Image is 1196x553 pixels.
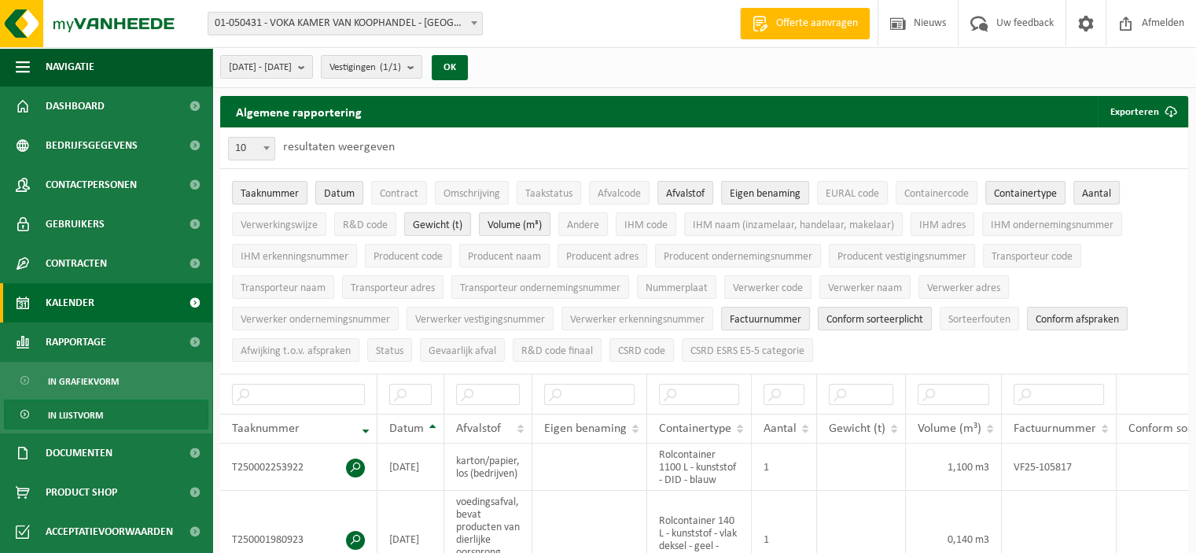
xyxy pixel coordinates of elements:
button: AantalAantal: Activate to sort [1073,181,1120,205]
td: karton/papier, los (bedrijven) [444,444,532,491]
button: Verwerker vestigingsnummerVerwerker vestigingsnummer: Activate to sort [407,307,554,330]
span: Contract [380,188,418,200]
count: (1/1) [380,62,401,72]
span: Volume (m³) [918,422,981,435]
button: [DATE] - [DATE] [220,55,313,79]
span: R&D code [343,219,388,231]
button: Vestigingen(1/1) [321,55,422,79]
span: Gebruikers [46,205,105,244]
span: Gewicht (t) [413,219,462,231]
span: EURAL code [826,188,879,200]
button: Verwerker naamVerwerker naam: Activate to sort [819,275,911,299]
span: 01-050431 - VOKA KAMER VAN KOOPHANDEL - KORTRIJK [208,12,483,35]
td: [DATE] [377,444,444,491]
button: ContainercodeContainercode: Activate to sort [896,181,977,205]
button: Conform afspraken : Activate to sort [1027,307,1128,330]
button: Verwerker ondernemingsnummerVerwerker ondernemingsnummer: Activate to sort [232,307,399,330]
span: IHM adres [919,219,966,231]
span: Transporteur adres [351,282,435,294]
span: Aantal [1082,188,1111,200]
span: IHM ondernemingsnummer [991,219,1113,231]
button: Producent adresProducent adres: Activate to sort [558,244,647,267]
span: Rapportage [46,323,106,362]
span: Factuurnummer [730,314,801,326]
span: Datum [389,422,424,435]
button: SorteerfoutenSorteerfouten: Activate to sort [940,307,1019,330]
span: CSRD ESRS E5-5 categorie [690,345,804,357]
button: AfvalstofAfvalstof: Activate to sort [657,181,713,205]
button: CSRD codeCSRD code: Activate to sort [609,338,674,362]
span: Factuurnummer [1014,422,1096,435]
span: Eigen benaming [544,422,627,435]
button: TaaknummerTaaknummer: Activate to remove sorting [232,181,307,205]
span: Afvalstof [666,188,705,200]
span: In lijstvorm [48,400,103,430]
button: FactuurnummerFactuurnummer: Activate to sort [721,307,810,330]
span: R&D code finaal [521,345,593,357]
td: Rolcontainer 1100 L - kunststof - DID - blauw [647,444,752,491]
button: OmschrijvingOmschrijving: Activate to sort [435,181,509,205]
span: Dashboard [46,87,105,126]
label: resultaten weergeven [283,141,395,153]
span: Kalender [46,283,94,323]
span: Containertype [994,188,1057,200]
button: Eigen benamingEigen benaming: Activate to sort [721,181,809,205]
button: IHM erkenningsnummerIHM erkenningsnummer: Activate to sort [232,244,357,267]
button: DatumDatum: Activate to sort [315,181,363,205]
button: Transporteur adresTransporteur adres: Activate to sort [342,275,443,299]
span: Transporteur code [992,251,1073,263]
span: Producent ondernemingsnummer [664,251,812,263]
span: Containercode [904,188,969,200]
button: IHM codeIHM code: Activate to sort [616,212,676,236]
span: Omschrijving [443,188,500,200]
button: IHM naam (inzamelaar, handelaar, makelaar)IHM naam (inzamelaar, handelaar, makelaar): Activate to... [684,212,903,236]
span: Andere [567,219,599,231]
span: Afvalcode [598,188,641,200]
button: Transporteur ondernemingsnummerTransporteur ondernemingsnummer : Activate to sort [451,275,629,299]
span: 10 [229,138,274,160]
button: ContractContract: Activate to sort [371,181,427,205]
span: Bedrijfsgegevens [46,126,138,165]
span: Gewicht (t) [829,422,885,435]
span: Documenten [46,433,112,473]
span: Verwerker code [733,282,803,294]
button: Transporteur naamTransporteur naam: Activate to sort [232,275,334,299]
td: 1 [752,444,817,491]
span: Taaknummer [241,188,299,200]
button: Verwerker erkenningsnummerVerwerker erkenningsnummer: Activate to sort [561,307,713,330]
span: Verwerkingswijze [241,219,318,231]
span: 01-050431 - VOKA KAMER VAN KOOPHANDEL - KORTRIJK [208,13,482,35]
span: Nummerplaat [646,282,708,294]
span: Status [376,345,403,357]
td: T250002253922 [220,444,377,491]
span: CSRD code [618,345,665,357]
button: R&D codeR&amp;D code: Activate to sort [334,212,396,236]
span: Vestigingen [329,56,401,79]
span: Transporteur ondernemingsnummer [460,282,620,294]
span: Afvalstof [456,422,501,435]
button: CSRD ESRS E5-5 categorieCSRD ESRS E5-5 categorie: Activate to sort [682,338,813,362]
span: Navigatie [46,47,94,87]
span: Sorteerfouten [948,314,1010,326]
span: IHM naam (inzamelaar, handelaar, makelaar) [693,219,894,231]
button: OK [432,55,468,80]
button: IHM ondernemingsnummerIHM ondernemingsnummer: Activate to sort [982,212,1122,236]
button: NummerplaatNummerplaat: Activate to sort [637,275,716,299]
button: Verwerker adresVerwerker adres: Activate to sort [918,275,1009,299]
span: Afwijking t.o.v. afspraken [241,345,351,357]
span: Verwerker vestigingsnummer [415,314,545,326]
span: Datum [324,188,355,200]
span: Acceptatievoorwaarden [46,512,173,551]
span: Verwerker ondernemingsnummer [241,314,390,326]
span: Verwerker adres [927,282,1000,294]
button: Volume (m³)Volume (m³): Activate to sort [479,212,550,236]
span: [DATE] - [DATE] [229,56,292,79]
span: Product Shop [46,473,117,512]
span: Offerte aanvragen [772,16,862,31]
span: Taaknummer [232,422,300,435]
button: Producent ondernemingsnummerProducent ondernemingsnummer: Activate to sort [655,244,821,267]
button: VerwerkingswijzeVerwerkingswijze: Activate to sort [232,212,326,236]
span: Aantal [764,422,797,435]
button: Gevaarlijk afval : Activate to sort [420,338,505,362]
span: 10 [228,137,275,160]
